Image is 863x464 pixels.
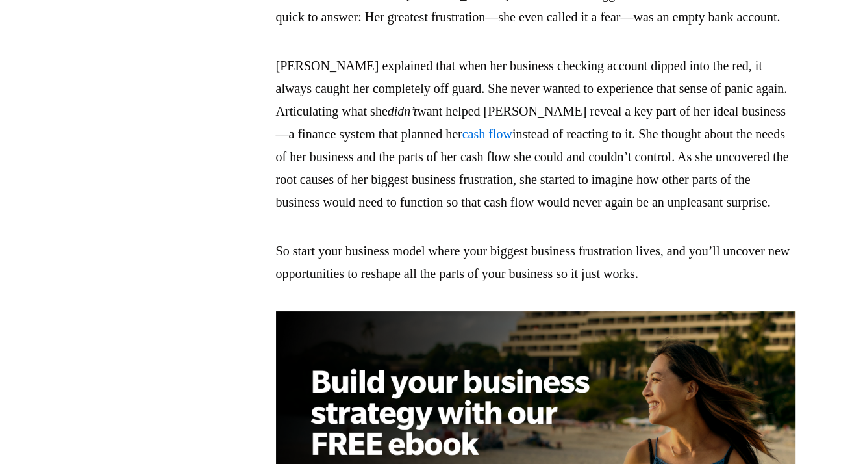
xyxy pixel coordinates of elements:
p: [PERSON_NAME] explained that when her business checking account dipped into the red, it always ca... [276,55,795,214]
em: didn’t [388,104,418,118]
iframe: Chat Widget [798,402,863,464]
a: cash flow [462,127,512,141]
p: So start your business model where your biggest business frustration lives, and you’ll uncover ne... [276,240,795,285]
